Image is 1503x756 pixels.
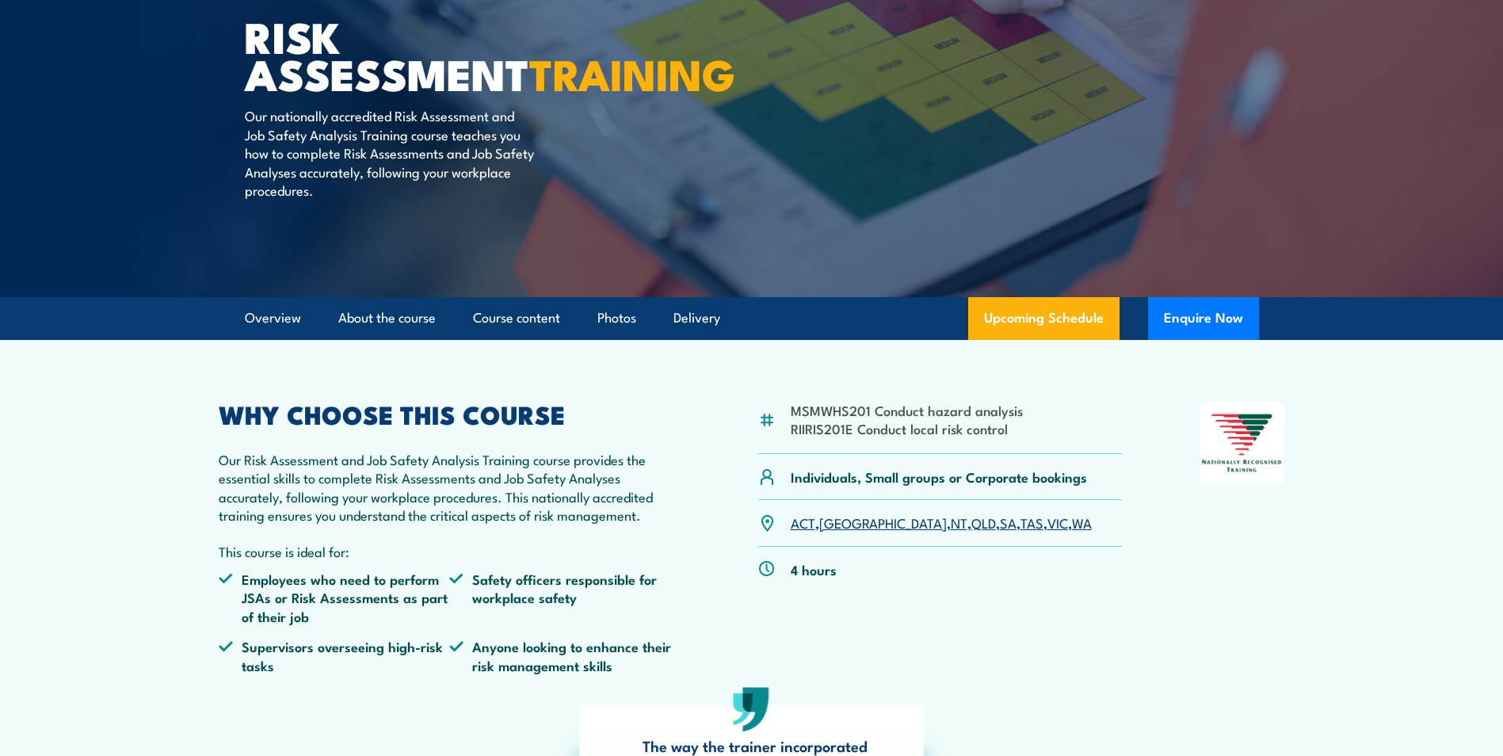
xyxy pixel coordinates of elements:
[245,17,636,91] h1: Risk Assessment
[245,106,534,199] p: Our nationally accredited Risk Assessment and Job Safety Analysis Training course teaches you how...
[951,513,967,532] a: NT
[219,570,450,625] li: Employees who need to perform JSAs or Risk Assessments as part of their job
[1047,513,1068,532] a: VIC
[819,513,947,532] a: [GEOGRAPHIC_DATA]
[449,570,681,625] li: Safety officers responsible for workplace safety
[1000,513,1017,532] a: SA
[597,297,636,339] a: Photos
[219,450,681,525] p: Our Risk Assessment and Job Safety Analysis Training course provides the essential skills to comp...
[673,297,720,339] a: Delivery
[219,403,681,425] h2: WHY CHOOSE THIS COURSE
[968,297,1120,340] a: Upcoming Schedule
[791,514,1092,532] p: , , , , , , ,
[971,513,996,532] a: QLD
[791,513,815,532] a: ACT
[1020,513,1043,532] a: TAS
[338,297,436,339] a: About the course
[529,40,735,105] strong: TRAINING
[1148,297,1259,340] button: Enquire Now
[791,401,1023,419] li: MSMWHS201 Conduct hazard analysis
[219,542,681,560] p: This course is ideal for:
[473,297,560,339] a: Course content
[791,560,837,578] p: 4 hours
[791,468,1087,486] p: Individuals, Small groups or Corporate bookings
[219,637,450,674] li: Supervisors overseeing high-risk tasks
[791,419,1023,437] li: RIIRIS201E Conduct local risk control
[1072,513,1092,532] a: WA
[245,297,301,339] a: Overview
[449,637,681,674] li: Anyone looking to enhance their risk management skills
[1200,403,1285,483] img: Nationally Recognised Training logo.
